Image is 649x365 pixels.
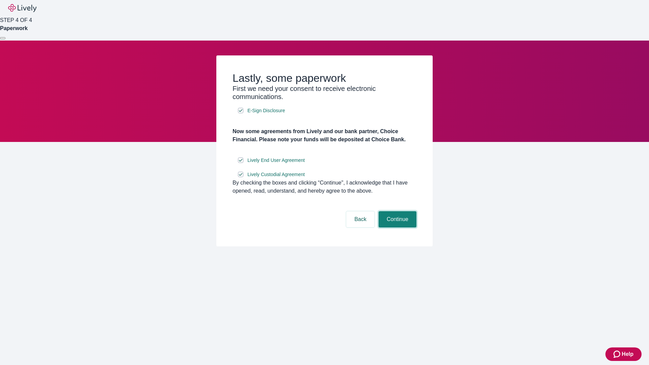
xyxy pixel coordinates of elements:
button: Back [346,211,375,227]
span: Lively End User Agreement [247,157,305,164]
a: e-sign disclosure document [246,156,306,165]
button: Zendesk support iconHelp [605,347,642,361]
span: Lively Custodial Agreement [247,171,305,178]
div: By checking the boxes and clicking “Continue", I acknowledge that I have opened, read, understand... [233,179,416,195]
h2: Lastly, some paperwork [233,72,416,84]
span: E-Sign Disclosure [247,107,285,114]
a: e-sign disclosure document [246,106,286,115]
a: e-sign disclosure document [246,170,306,179]
svg: Zendesk support icon [614,350,622,358]
span: Help [622,350,633,358]
h4: Now some agreements from Lively and our bank partner, Choice Financial. Please note your funds wi... [233,127,416,144]
h3: First we need your consent to receive electronic communications. [233,84,416,101]
img: Lively [8,4,37,12]
button: Continue [379,211,416,227]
